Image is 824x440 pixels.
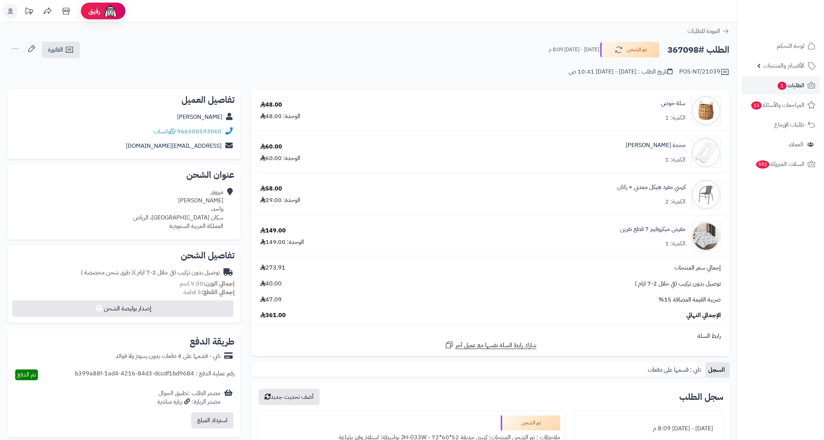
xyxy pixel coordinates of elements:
[260,238,304,247] div: الوحدة: 149.00
[665,114,686,122] div: الكمية: 1
[777,41,804,51] span: لوحة التحكم
[569,68,673,76] div: تاريخ الطلب : [DATE] - [DATE] 10:41 ص
[501,415,560,430] div: تم الشحن
[191,412,233,428] button: استرداد المبلغ
[687,27,729,36] a: العودة للطلبات
[579,421,719,436] div: [DATE] - [DATE] 8:09 م
[88,7,100,16] span: رفيق
[255,332,726,340] div: رابط السلة
[620,225,686,234] a: مفرش ميكروفيبر 7 قطع نفرين
[679,68,729,76] div: POS-NT/21039
[126,141,222,150] a: [EMAIL_ADDRESS][DOMAIN_NAME]
[742,37,820,55] a: لوحة التحكم
[17,370,36,379] span: تم الدفع
[201,288,235,297] strong: إجمالي القطع:
[133,188,223,230] div: مرزوق [PERSON_NAME] واحد، سكان [GEOGRAPHIC_DATA]، الرياض المملكة العربية السعودية
[260,296,282,304] span: 47.09
[157,398,220,406] div: مصدر الزيارة: زيارة مباشرة
[203,279,235,288] strong: إجمالي الوزن:
[658,296,721,304] span: ضريبة القيمة المضافة 15%
[774,120,804,130] span: طلبات الإرجاع
[742,155,820,173] a: السلات المتروكة592
[180,279,235,288] small: 9.00 كجم
[81,268,134,277] span: ( طرق شحن مخصصة )
[742,136,820,153] a: العملاء
[48,45,63,54] span: الفاتورة
[154,127,176,136] a: واتساب
[75,369,235,380] div: رقم عملية الدفع : b399a88f-1ad4-4216-84d3-dccdf1bd9684
[635,280,721,288] span: توصيل بدون تركيب (في خلال 2-7 ايام )
[626,141,686,150] a: مخدة [PERSON_NAME]
[751,100,804,110] span: المراجعات والأسئلة
[661,99,686,108] a: سلة خوص
[774,6,817,21] img: logo-2.png
[549,46,599,53] small: [DATE] - [DATE] 8:09 م
[742,76,820,94] a: الطلبات1
[260,311,286,320] span: 361.00
[259,389,320,405] button: أضف تحديث جديد
[755,159,804,169] span: السلات المتروكة
[705,362,729,377] a: السجل
[742,96,820,114] a: المراجعات والأسئلة13
[260,280,282,288] span: 40.00
[674,264,721,272] span: إجمالي سعر المنتجات
[260,185,282,193] div: 58.00
[645,362,705,377] a: تابي : قسمها على دفعات
[687,27,720,36] span: العودة للطلبات
[455,341,536,350] span: شارك رابط السلة نفسها مع عميل آخر
[260,226,286,235] div: 149.00
[260,264,285,272] span: 273.91
[742,116,820,134] a: طلبات الإرجاع
[177,113,222,121] a: [PERSON_NAME]
[691,138,720,167] img: 1728486934-220106010208-90x90.jpg
[777,81,787,90] span: 1
[190,337,235,346] h2: طريقة الدفع
[777,80,804,91] span: الطلبات
[13,170,235,179] h2: عنوان الشحن
[751,101,762,110] span: 13
[756,160,770,169] span: 592
[13,95,235,104] h2: تفاصيل العميل
[183,288,235,297] small: 5 قطعة
[679,392,723,401] h3: سجل الطلب
[667,42,729,58] h2: الطلب #367098
[691,96,720,126] img: 1707640499-110314010081-90x90.jpg
[445,340,536,350] a: شارك رابط السلة نفسها مع عميل آخر
[665,198,686,206] div: الكمية: 2
[42,42,80,58] a: الفاتورة
[260,112,300,121] div: الوحدة: 48.00
[12,300,233,317] button: إصدار بوليصة الشحن
[260,101,282,109] div: 48.00
[617,183,686,192] a: كرسي مفرد هيكل معدني × راتان
[13,251,235,260] h2: تفاصيل الشحن
[691,180,720,209] img: 1736602175-110102090207-90x90.jpg
[600,42,660,58] button: تم الشحن
[103,4,118,19] img: ai-face.png
[20,4,38,20] a: تحديثات المنصة
[260,154,300,163] div: الوحدة: 60.00
[665,239,686,248] div: الكمية: 1
[665,156,686,164] div: الكمية: 1
[686,311,721,320] span: الإجمالي النهائي
[260,196,300,205] div: الوحدة: 29.00
[177,127,222,136] a: 966500593060
[691,222,720,251] img: 1738754875-110202010746-90x90.jpg
[789,139,803,150] span: العملاء
[260,143,282,151] div: 60.00
[115,352,220,361] div: تابي - قسّمها على 4 دفعات بدون رسوم ولا فوائد
[81,268,220,277] div: توصيل بدون تركيب (في خلال 2-7 ايام )
[763,61,804,71] span: الأقسام والمنتجات
[157,389,220,406] div: مصدر الطلب :تطبيق الجوال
